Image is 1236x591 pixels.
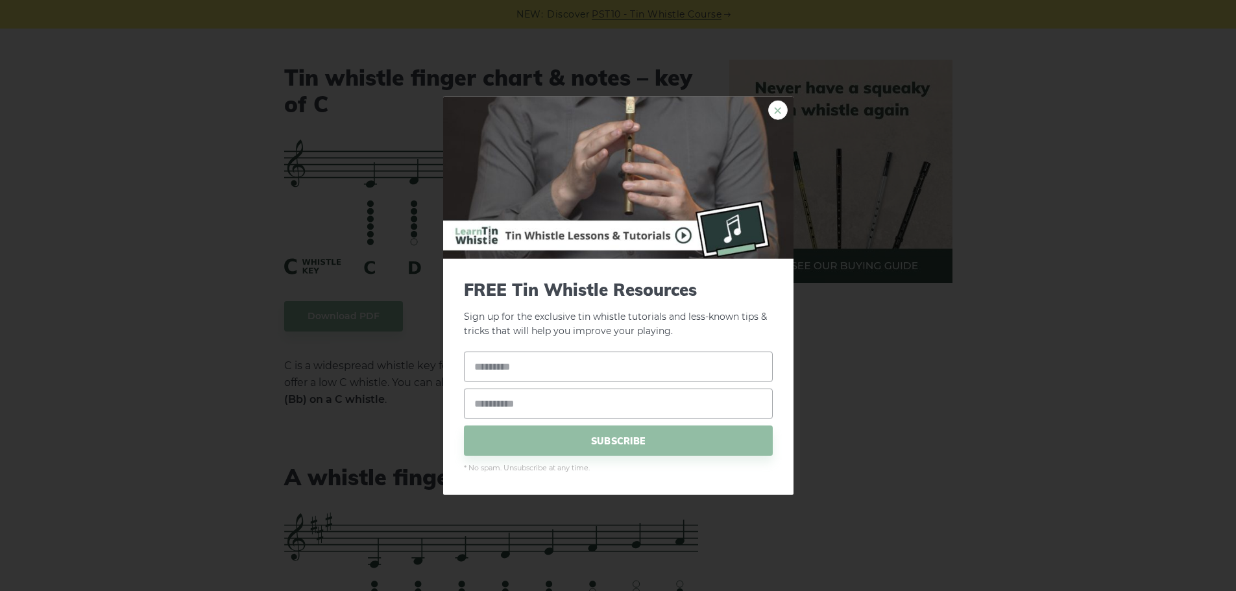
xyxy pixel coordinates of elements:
[464,279,773,339] p: Sign up for the exclusive tin whistle tutorials and less-known tips & tricks that will help you i...
[443,96,794,258] img: Tin Whistle Buying Guide Preview
[464,426,773,456] span: SUBSCRIBE
[768,100,788,119] a: ×
[464,279,773,299] span: FREE Tin Whistle Resources
[464,463,773,474] span: * No spam. Unsubscribe at any time.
